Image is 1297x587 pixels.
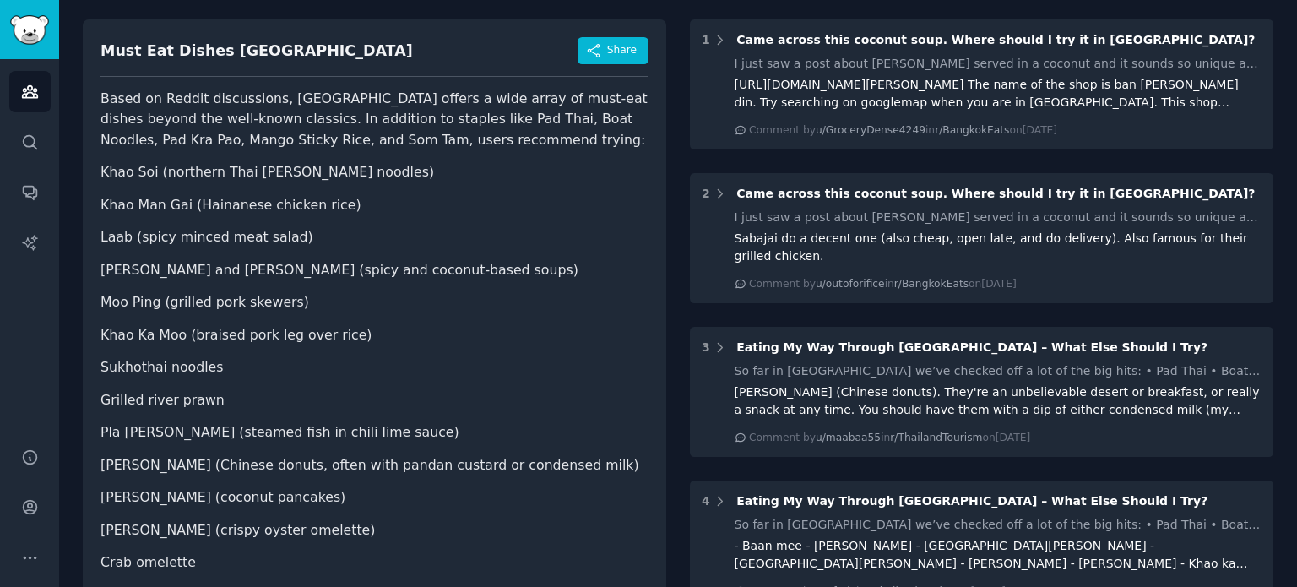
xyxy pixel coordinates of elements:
div: [PERSON_NAME] (Chinese donuts). They're an unbelievable desert or breakfast, or really a snack at... [735,383,1262,419]
div: Must Eat Dishes [GEOGRAPHIC_DATA] [100,41,413,62]
li: [PERSON_NAME] (coconut pancakes) [100,487,648,508]
div: Comment by in on [DATE] [749,431,1030,446]
button: Share [578,37,648,64]
div: I just saw a post about [PERSON_NAME] served in a coconut and it sounds so unique and interesting... [735,55,1262,73]
li: Pla [PERSON_NAME] (steamed fish in chili lime sauce) [100,422,648,443]
li: Khao Soi (northern Thai [PERSON_NAME] noodles) [100,162,648,183]
span: u/maabaa55 [816,432,881,443]
li: Moo Ping (grilled pork skewers) [100,292,648,313]
div: So far in [GEOGRAPHIC_DATA] we’ve checked off a lot of the big hits: • Pad Thai • Boat Noodles • ... [735,362,1262,380]
li: Laab (spicy minced meat salad) [100,227,648,248]
div: Comment by in on [DATE] [749,277,1017,292]
span: u/outoforifice [816,278,885,290]
div: 2 [702,185,710,203]
div: [URL][DOMAIN_NAME][PERSON_NAME] The name of the shop is ban [PERSON_NAME] din. Try searching on g... [735,76,1262,111]
div: 4 [702,492,710,510]
div: I just saw a post about [PERSON_NAME] served in a coconut and it sounds so unique and interesting... [735,209,1262,226]
p: Based on Reddit discussions, [GEOGRAPHIC_DATA] offers a wide array of must-eat dishes beyond the ... [100,89,648,151]
img: GummySearch logo [10,15,49,45]
li: Grilled river prawn [100,390,648,411]
span: Share [607,43,637,58]
div: 3 [702,339,710,356]
div: Sabajai do a decent one (also cheap, open late, and do delivery). Also famous for their grilled c... [735,230,1262,265]
div: So far in [GEOGRAPHIC_DATA] we’ve checked off a lot of the big hits: • Pad Thai • Boat Noodles • ... [735,516,1262,534]
li: Khao Ka Moo (braised pork leg over rice) [100,325,648,346]
span: r/BangkokEats [935,124,1009,136]
span: r/BangkokEats [894,278,969,290]
span: Eating My Way Through [GEOGRAPHIC_DATA] – What Else Should I Try? [736,494,1207,508]
li: [PERSON_NAME] (Chinese donuts, often with pandan custard or condensed milk) [100,455,648,476]
li: [PERSON_NAME] (crispy oyster omelette) [100,520,648,541]
span: Eating My Way Through [GEOGRAPHIC_DATA] – What Else Should I Try? [736,340,1207,354]
span: u/GroceryDense4249 [816,124,925,136]
li: Sukhothai noodles [100,357,648,378]
li: Khao Man Gai (Hainanese chicken rice) [100,195,648,216]
span: r/ThailandTourism [890,432,982,443]
li: Crab omelette [100,552,648,573]
span: Came across this coconut soup. Where should I try it in [GEOGRAPHIC_DATA]? [736,187,1255,200]
div: Comment by in on [DATE] [749,123,1057,139]
div: - Baan mee - [PERSON_NAME] - [GEOGRAPHIC_DATA][PERSON_NAME] - [GEOGRAPHIC_DATA][PERSON_NAME] - [P... [735,537,1262,573]
li: [PERSON_NAME] and [PERSON_NAME] (spicy and coconut-based soups) [100,260,648,281]
div: 1 [702,31,710,49]
span: Came across this coconut soup. Where should I try it in [GEOGRAPHIC_DATA]? [736,33,1255,46]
